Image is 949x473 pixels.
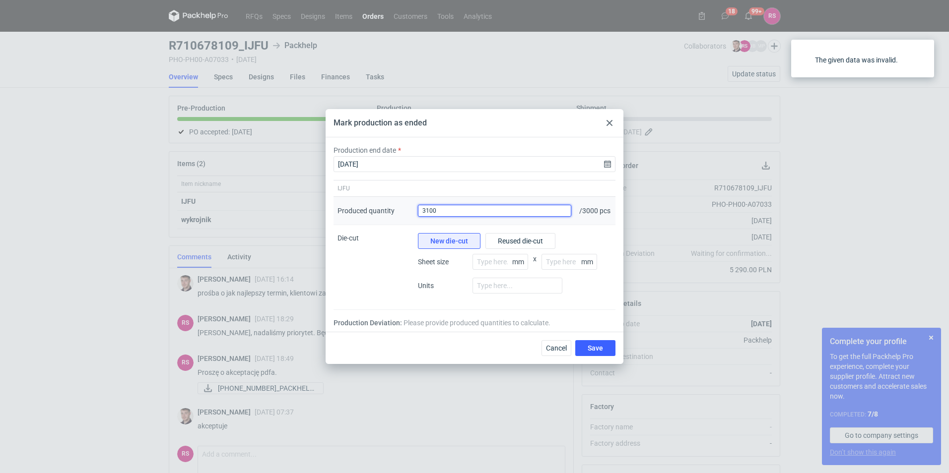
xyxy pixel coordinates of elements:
[542,254,597,270] input: Type here...
[512,258,528,266] p: mm
[919,55,926,65] button: close
[418,233,480,249] button: New die-cut
[542,340,571,356] button: Cancel
[334,118,427,128] div: Mark production as ended
[418,257,468,267] span: Sheet size
[575,340,615,356] button: Save
[418,281,468,291] span: Units
[581,258,597,266] p: mm
[334,318,615,328] div: Production Deviation:
[575,197,615,225] div: / 3000 pcs
[473,278,562,294] input: Type here...
[430,237,468,244] span: New die-cut
[533,254,537,278] span: x
[815,55,919,65] div: The given data was invalid.
[334,145,396,155] label: Production end date
[473,254,528,270] input: Type here...
[404,318,550,328] span: Please provide produced quantities to calculate.
[546,345,567,352] span: Cancel
[498,237,543,244] span: Reused die-cut
[338,184,350,192] span: IJFU
[588,345,603,352] span: Save
[338,206,395,216] div: Produced quantity
[485,233,555,249] button: Reused die-cut
[334,225,414,310] div: Die-cut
